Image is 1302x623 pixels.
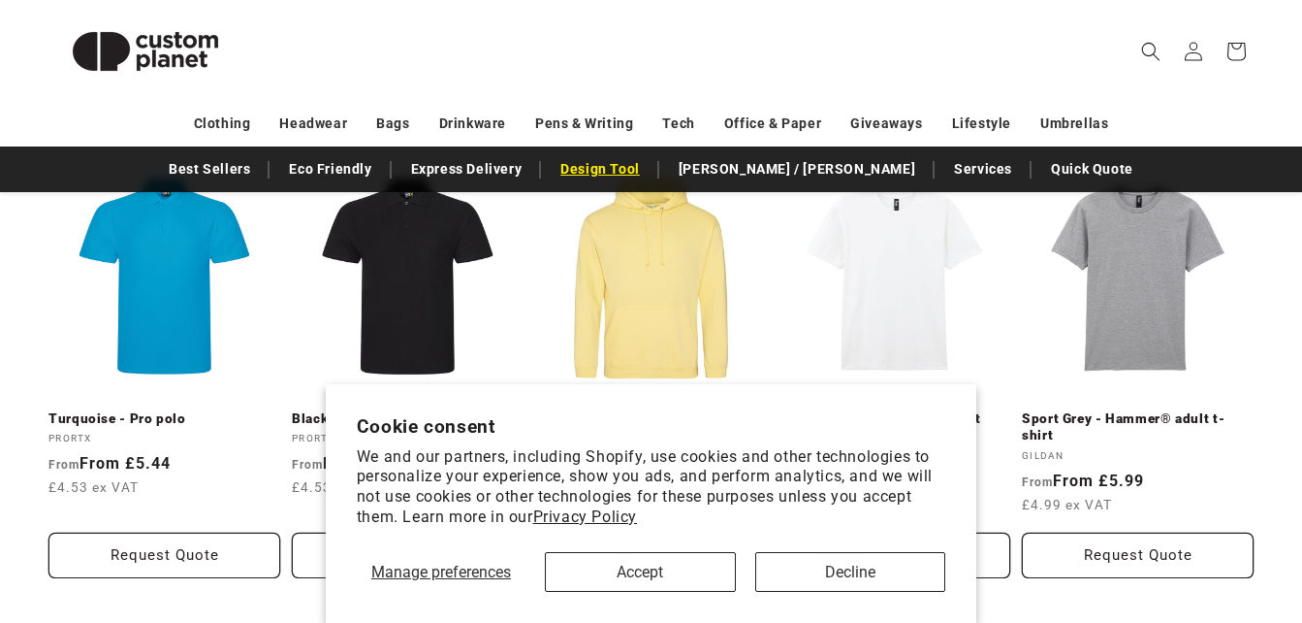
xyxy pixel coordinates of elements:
[48,533,280,578] button: Request Quote
[279,152,381,186] a: Eco Friendly
[48,8,242,95] img: Custom Planet
[292,533,524,578] button: Request Quote
[535,107,633,141] a: Pens & Writing
[551,152,650,186] a: Design Tool
[1129,30,1172,73] summary: Search
[401,152,532,186] a: Express Delivery
[159,152,260,186] a: Best Sellers
[662,107,694,141] a: Tech
[1041,152,1143,186] a: Quick Quote
[1040,107,1108,141] a: Umbrellas
[1022,410,1254,444] a: Sport Grey - Hammer® adult t-shirt
[1205,530,1302,623] iframe: Chat Widget
[357,447,946,528] p: We and our partners, including Shopify, use cookies and other technologies to personalize your ex...
[371,563,511,581] span: Manage preferences
[545,552,736,592] button: Accept
[952,107,1011,141] a: Lifestyle
[1022,533,1254,578] button: Request Quote
[724,107,821,141] a: Office & Paper
[439,107,506,141] a: Drinkware
[279,107,347,141] a: Headwear
[533,508,637,526] a: Privacy Policy
[755,552,946,592] button: Decline
[669,152,925,186] a: [PERSON_NAME] / [PERSON_NAME]
[850,107,922,141] a: Giveaways
[194,107,251,141] a: Clothing
[357,552,525,592] button: Manage preferences
[944,152,1022,186] a: Services
[292,410,524,428] a: Black - Pro polo
[376,107,409,141] a: Bags
[48,410,280,428] a: Turquoise - Pro polo
[357,415,946,438] h2: Cookie consent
